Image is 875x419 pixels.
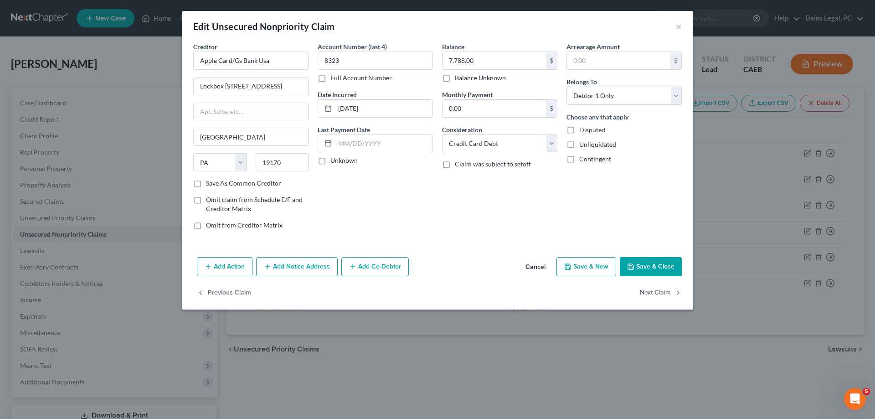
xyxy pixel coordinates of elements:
[640,284,682,303] button: Next Claim
[442,125,482,134] label: Consideration
[455,160,531,168] span: Claim was subject to setoff
[318,42,387,52] label: Account Number (last 4)
[193,43,217,51] span: Creditor
[330,156,358,165] label: Unknown
[197,257,252,276] button: Add Action
[443,100,546,117] input: 0.00
[579,155,611,163] span: Contingent
[193,52,309,70] input: Search creditor by name...
[335,100,432,117] input: MM/DD/YYYY
[455,73,506,83] label: Balance Unknown
[341,257,409,276] button: Add Co-Debtor
[556,257,616,276] button: Save & New
[566,112,628,122] label: Choose any that apply
[330,73,392,83] label: Full Account Number
[518,258,553,276] button: Cancel
[194,128,308,145] input: Enter city...
[206,196,303,212] span: Omit claim from Schedule E/F and Creditor Matrix
[442,90,493,99] label: Monthly Payment
[256,153,309,171] input: Enter zip...
[566,78,597,86] span: Belongs To
[256,257,338,276] button: Add Notice Address
[318,52,433,70] input: XXXX
[579,126,605,134] span: Disputed
[443,52,546,69] input: 0.00
[197,284,251,303] button: Previous Claim
[546,100,557,117] div: $
[579,140,616,148] span: Unliquidated
[194,78,308,95] input: Enter address...
[670,52,681,69] div: $
[566,42,620,52] label: Arrearage Amount
[844,388,866,410] iframe: Intercom live chat
[206,179,281,188] label: Save As Common Creditor
[442,42,464,52] label: Balance
[620,257,682,276] button: Save & Close
[193,20,335,33] div: Edit Unsecured Nonpriority Claim
[318,125,370,134] label: Last Payment Date
[863,388,870,395] span: 5
[194,103,308,120] input: Apt, Suite, etc...
[318,90,357,99] label: Date Incurred
[335,135,432,152] input: MM/DD/YYYY
[206,221,283,229] span: Omit from Creditor Matrix
[546,52,557,69] div: $
[567,52,670,69] input: 0.00
[675,21,682,32] button: ×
